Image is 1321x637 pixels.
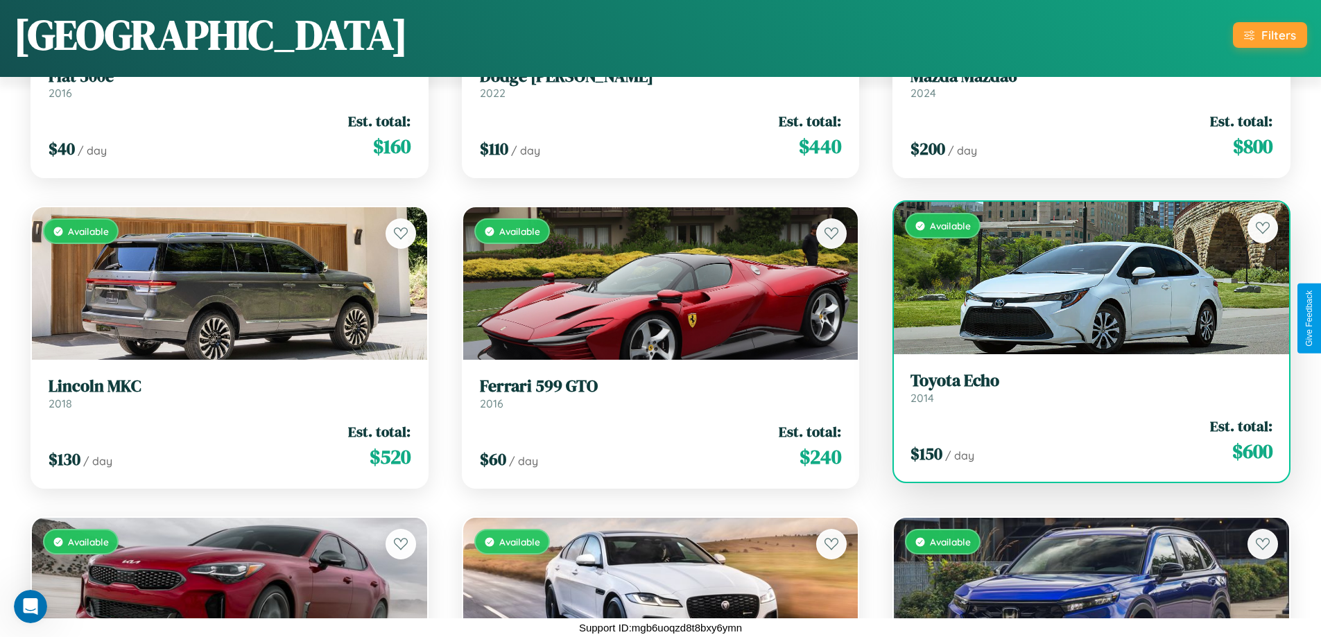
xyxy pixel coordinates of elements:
[800,443,841,471] span: $ 240
[1232,437,1272,465] span: $ 600
[49,376,411,410] a: Lincoln MKC2018
[579,618,742,637] p: Support ID: mgb6uoqzd8t8bxy6ymn
[1233,22,1307,48] button: Filters
[779,421,841,442] span: Est. total:
[930,220,971,232] span: Available
[373,132,411,160] span: $ 160
[480,376,842,410] a: Ferrari 599 GTO2016
[930,536,971,548] span: Available
[910,371,1272,405] a: Toyota Echo2014
[14,590,47,623] iframe: Intercom live chat
[480,67,842,101] a: Dodge [PERSON_NAME]2022
[370,443,411,471] span: $ 520
[49,396,72,410] span: 2018
[910,86,936,100] span: 2024
[910,67,1272,101] a: Mazda Mazda62024
[480,448,506,471] span: $ 60
[910,371,1272,391] h3: Toyota Echo
[1261,28,1296,42] div: Filters
[948,143,977,157] span: / day
[348,421,411,442] span: Est. total:
[1233,132,1272,160] span: $ 800
[910,442,942,465] span: $ 150
[910,137,945,160] span: $ 200
[1210,416,1272,436] span: Est. total:
[779,111,841,131] span: Est. total:
[799,132,841,160] span: $ 440
[1304,290,1314,347] div: Give Feedback
[910,391,934,405] span: 2014
[511,143,540,157] span: / day
[945,448,974,462] span: / day
[499,225,540,237] span: Available
[480,86,506,100] span: 2022
[480,376,842,396] h3: Ferrari 599 GTO
[14,6,408,63] h1: [GEOGRAPHIC_DATA]
[49,448,80,471] span: $ 130
[480,396,503,410] span: 2016
[68,536,109,548] span: Available
[78,143,107,157] span: / day
[49,376,411,396] h3: Lincoln MKC
[1210,111,1272,131] span: Est. total:
[49,86,72,100] span: 2016
[509,454,538,468] span: / day
[480,137,508,160] span: $ 110
[83,454,112,468] span: / day
[348,111,411,131] span: Est. total:
[499,536,540,548] span: Available
[68,225,109,237] span: Available
[49,137,75,160] span: $ 40
[49,67,411,101] a: Fiat 500e2016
